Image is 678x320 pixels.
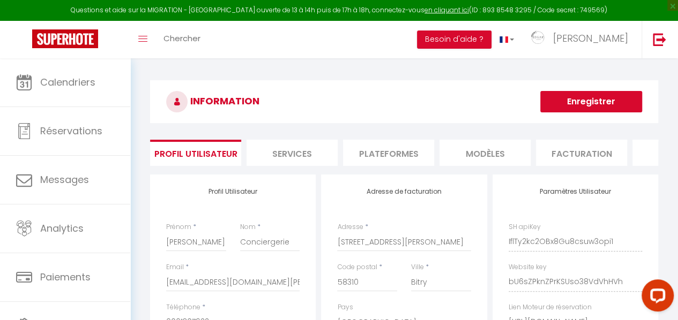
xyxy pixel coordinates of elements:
span: Paiements [40,270,91,284]
span: [PERSON_NAME] [553,32,628,45]
label: Lien Moteur de réservation [509,302,592,313]
span: Réservations [40,124,102,138]
a: ... [PERSON_NAME] [522,21,642,58]
h3: INFORMATION [150,80,658,123]
button: Besoin d'aide ? [417,31,491,49]
span: Messages [40,173,89,186]
h4: Profil Utilisateur [166,188,300,195]
span: Analytics [40,222,84,235]
label: Website key [509,262,547,272]
label: Ville [411,262,424,272]
label: Adresse [337,222,363,232]
a: en cliquant ici [424,5,469,14]
iframe: LiveChat chat widget [633,275,678,320]
img: ... [530,31,546,47]
a: Chercher [155,21,208,58]
img: logout [653,33,666,46]
label: Email [166,262,184,272]
li: Profil Utilisateur [150,140,241,166]
label: Code postal [337,262,377,272]
label: Pays [337,302,353,313]
span: Chercher [163,33,200,44]
li: Plateformes [343,140,434,166]
li: MODÈLES [439,140,531,166]
h4: Adresse de facturation [337,188,471,195]
label: SH apiKey [509,222,541,232]
h4: Paramètres Utilisateur [509,188,642,195]
img: Super Booking [32,29,98,48]
label: Nom [240,222,256,232]
label: Téléphone [166,302,200,313]
label: Prénom [166,222,191,232]
li: Services [247,140,338,166]
button: Enregistrer [540,91,642,112]
li: Facturation [536,140,627,166]
span: Calendriers [40,75,95,89]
